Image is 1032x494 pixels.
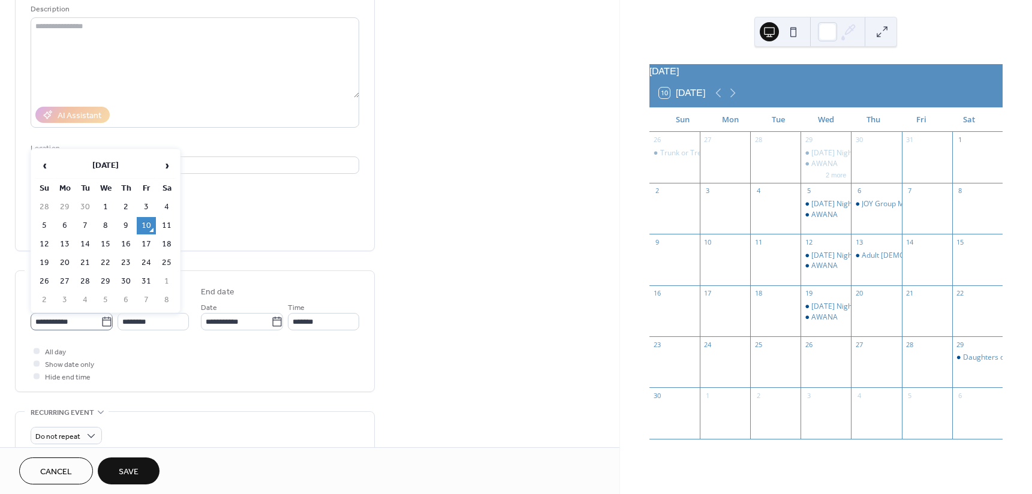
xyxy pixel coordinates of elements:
div: [DATE] Night Meal [811,148,873,158]
div: 28 [754,135,763,144]
div: Adult [DEMOGRAPHIC_DATA] Study [862,251,980,261]
div: 3 [804,391,813,400]
div: [DATE] [649,64,1003,79]
div: 5 [905,391,914,400]
span: Time [288,302,305,314]
td: 31 [137,273,156,290]
td: 23 [116,254,136,272]
td: 15 [96,236,115,253]
div: 14 [905,237,914,246]
th: Th [116,180,136,197]
div: 28 [905,340,914,349]
div: Wednesday Night Meal [801,199,851,209]
td: 4 [76,291,95,309]
td: 1 [157,273,176,290]
div: AWANA [811,159,838,169]
td: 13 [55,236,74,253]
div: 1 [703,391,712,400]
div: 3 [703,186,712,195]
span: All day [45,346,66,359]
div: 12 [804,237,813,246]
td: 16 [116,236,136,253]
div: 30 [855,135,863,144]
th: Su [35,180,54,197]
td: 7 [76,217,95,234]
td: 22 [96,254,115,272]
div: Sat [945,108,993,132]
td: 28 [76,273,95,290]
button: 2 more [821,169,851,179]
td: 11 [157,217,176,234]
td: 8 [157,291,176,309]
td: 18 [157,236,176,253]
td: 20 [55,254,74,272]
td: 21 [76,254,95,272]
button: Save [98,457,160,484]
div: Trunk or Treat [660,148,708,158]
td: 26 [35,273,54,290]
div: 21 [905,289,914,298]
div: [DATE] Night Meal [811,199,873,209]
td: 29 [55,198,74,216]
span: › [158,153,176,177]
div: 23 [653,340,662,349]
div: JOY Group Meeting [851,199,901,209]
button: 10[DATE] [655,85,709,101]
div: Wednesday Night Meal [801,302,851,312]
div: 1 [956,135,965,144]
div: 4 [754,186,763,195]
div: 8 [956,186,965,195]
td: 3 [55,291,74,309]
td: 7 [137,291,156,309]
div: Trunk or Treat [649,148,700,158]
div: Thu [850,108,898,132]
div: 29 [804,135,813,144]
td: 30 [116,273,136,290]
td: 24 [137,254,156,272]
div: 19 [804,289,813,298]
span: Date [201,302,217,314]
div: 20 [855,289,863,298]
div: 15 [956,237,965,246]
th: Mo [55,180,74,197]
div: 25 [754,340,763,349]
div: 2 [754,391,763,400]
div: Fri [898,108,946,132]
div: AWANA [801,312,851,323]
div: 6 [956,391,965,400]
div: 22 [956,289,965,298]
div: 7 [905,186,914,195]
div: 2 [653,186,662,195]
td: 30 [76,198,95,216]
td: 28 [35,198,54,216]
span: Do not repeat [35,430,80,444]
div: 6 [855,186,863,195]
th: [DATE] [55,153,156,179]
div: Mon [706,108,754,132]
div: 30 [653,391,662,400]
td: 29 [96,273,115,290]
div: 27 [703,135,712,144]
div: 13 [855,237,863,246]
div: Adult Bible Study [851,251,901,261]
div: Daughters of the King Christmas Brunch [952,353,1003,363]
td: 19 [35,254,54,272]
span: ‹ [35,153,53,177]
td: 5 [35,217,54,234]
span: Hide end time [45,371,91,384]
th: We [96,180,115,197]
td: 14 [76,236,95,253]
td: 25 [157,254,176,272]
div: Wed [802,108,850,132]
div: AWANA [811,210,838,220]
td: 4 [157,198,176,216]
div: 16 [653,289,662,298]
div: [DATE] Night Meal [811,302,873,312]
div: 26 [804,340,813,349]
div: 18 [754,289,763,298]
div: End date [201,286,234,299]
td: 5 [96,291,115,309]
td: 8 [96,217,115,234]
div: AWANA [811,261,838,271]
span: Cancel [40,466,72,478]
